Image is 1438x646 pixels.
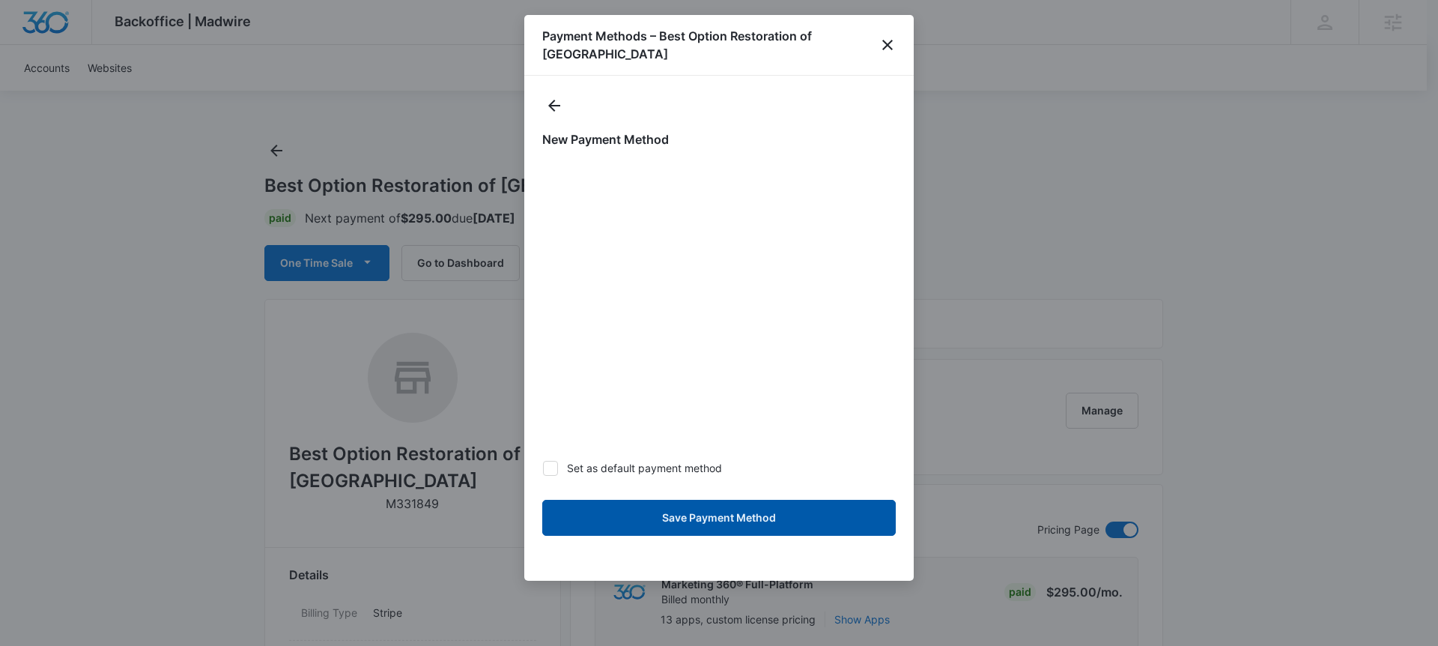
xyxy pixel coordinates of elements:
[879,36,896,54] button: close
[542,500,896,536] button: Save Payment Method
[539,160,899,454] iframe: Secure payment input frame
[542,27,879,63] h1: Payment Methods – Best Option Restoration of [GEOGRAPHIC_DATA]
[542,130,896,148] h1: New Payment Method
[542,94,566,118] button: actions.back
[542,460,896,476] label: Set as default payment method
